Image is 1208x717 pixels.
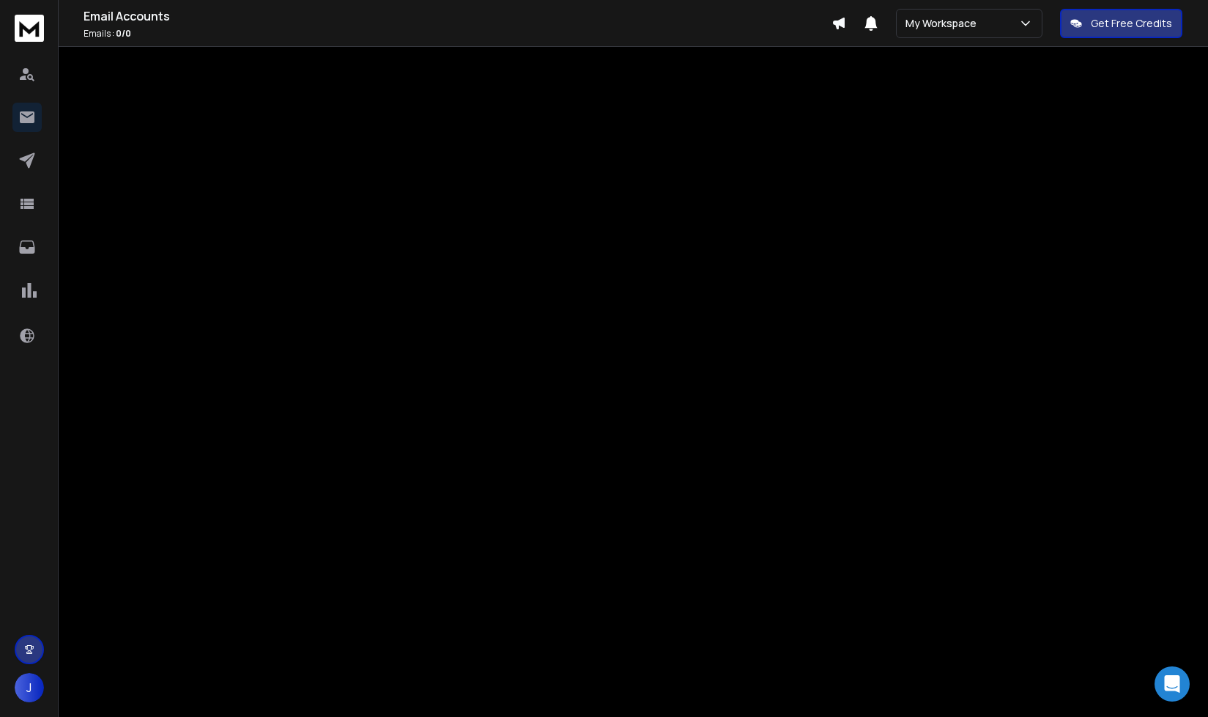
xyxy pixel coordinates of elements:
[1155,666,1190,702] div: Open Intercom Messenger
[84,7,831,25] h1: Email Accounts
[905,16,982,31] p: My Workspace
[84,28,831,40] p: Emails :
[1091,16,1172,31] p: Get Free Credits
[15,15,44,42] img: logo
[15,673,44,702] button: J
[1060,9,1182,38] button: Get Free Credits
[116,27,131,40] span: 0 / 0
